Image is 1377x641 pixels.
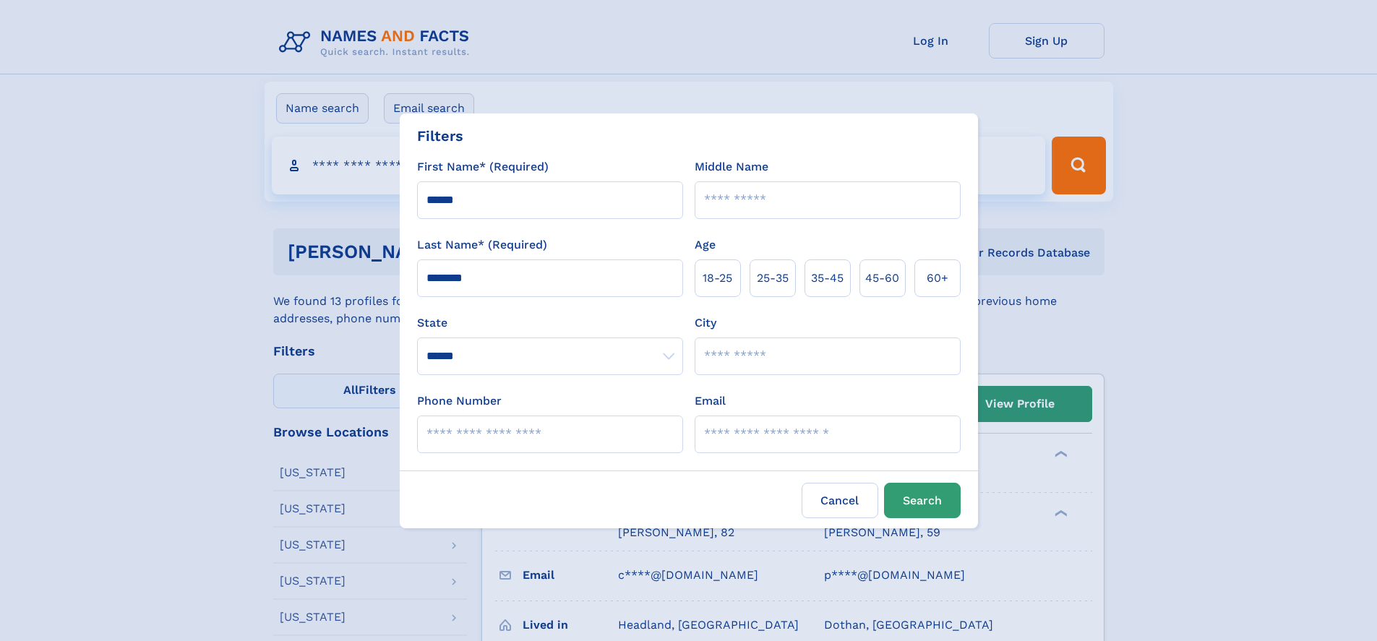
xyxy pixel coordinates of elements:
[417,236,547,254] label: Last Name* (Required)
[927,270,948,287] span: 60+
[802,483,878,518] label: Cancel
[695,158,768,176] label: Middle Name
[417,125,463,147] div: Filters
[417,158,549,176] label: First Name* (Required)
[417,314,683,332] label: State
[695,392,726,410] label: Email
[695,314,716,332] label: City
[884,483,961,518] button: Search
[695,236,716,254] label: Age
[811,270,844,287] span: 35‑45
[757,270,789,287] span: 25‑35
[703,270,732,287] span: 18‑25
[417,392,502,410] label: Phone Number
[865,270,899,287] span: 45‑60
